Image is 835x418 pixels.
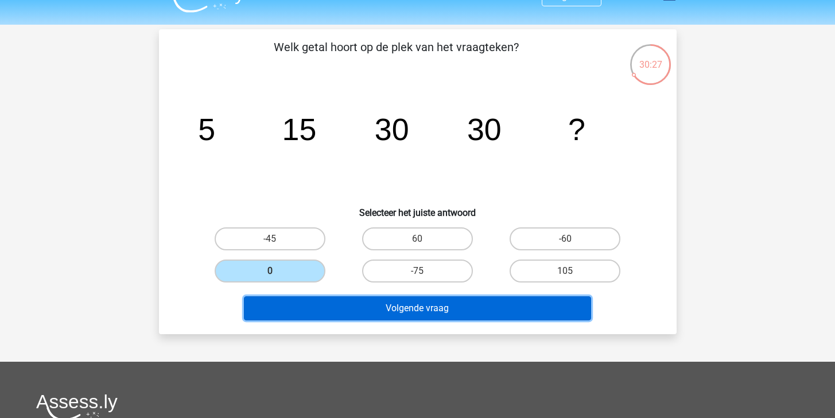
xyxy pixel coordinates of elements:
tspan: 15 [282,112,316,146]
tspan: 30 [467,112,501,146]
label: 0 [215,260,325,282]
h6: Selecteer het juiste antwoord [177,198,658,218]
p: Welk getal hoort op de plek van het vraagteken? [177,38,615,73]
button: Volgende vraag [244,296,591,320]
tspan: ? [568,112,585,146]
div: 30:27 [629,43,672,72]
label: -45 [215,227,325,250]
label: -75 [362,260,473,282]
tspan: 5 [198,112,215,146]
label: -60 [510,227,620,250]
tspan: 30 [374,112,409,146]
label: 60 [362,227,473,250]
label: 105 [510,260,620,282]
